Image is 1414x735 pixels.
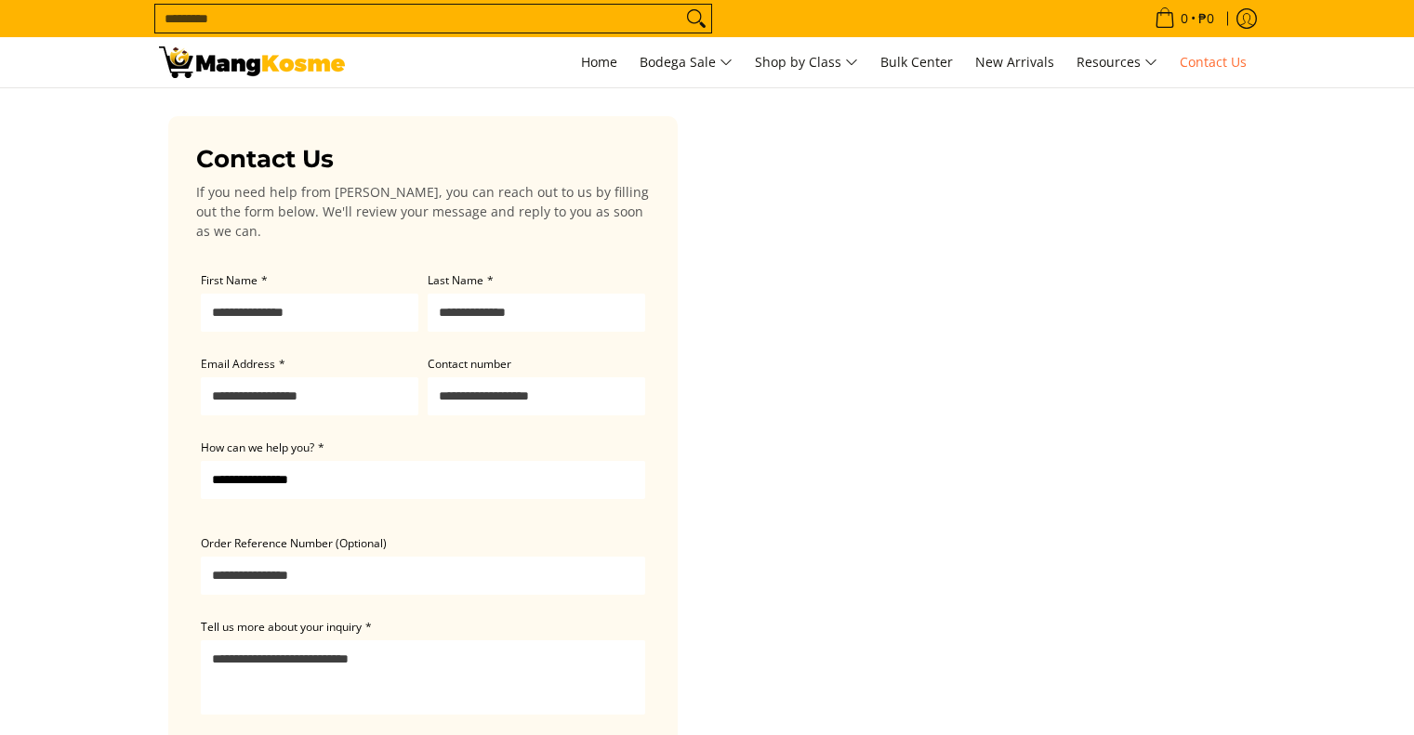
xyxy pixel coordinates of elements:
[871,37,962,87] a: Bulk Center
[196,144,650,175] h3: Contact Us
[196,182,650,241] p: If you need help from [PERSON_NAME], you can reach out to us by filling out the form below. We'll...
[428,356,511,372] span: Contact number
[201,535,387,551] span: Order Reference Number (Optional)
[746,37,867,87] a: Shop by Class
[630,37,742,87] a: Bodega Sale
[572,37,627,87] a: Home
[581,53,617,71] span: Home
[428,272,483,288] span: Last Name
[681,5,711,33] button: Search
[755,51,858,74] span: Shop by Class
[1196,12,1217,25] span: ₱0
[1180,53,1247,71] span: Contact Us
[975,53,1054,71] span: New Arrivals
[966,37,1064,87] a: New Arrivals
[1149,8,1220,29] span: •
[1178,12,1191,25] span: 0
[363,37,1256,87] nav: Main Menu
[201,272,258,288] span: First Name
[1077,51,1157,74] span: Resources
[201,619,362,635] span: Tell us more about your inquiry
[159,46,345,78] img: Contact Us Today! l Mang Kosme - Home Appliance Warehouse Sale
[1067,37,1167,87] a: Resources
[201,356,275,372] span: Email Address
[880,53,953,71] span: Bulk Center
[640,51,733,74] span: Bodega Sale
[201,440,314,455] span: How can we help you?
[1170,37,1256,87] a: Contact Us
